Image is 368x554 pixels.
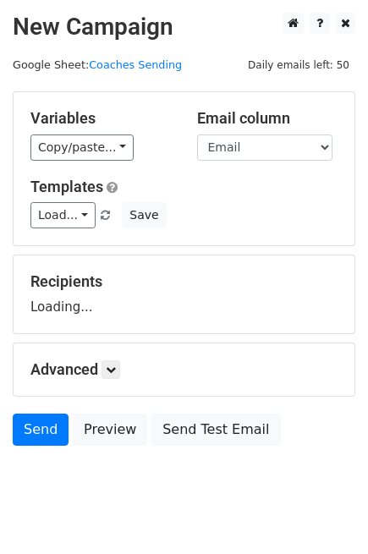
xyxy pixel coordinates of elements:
[30,272,338,291] h5: Recipients
[89,58,182,71] a: Coaches Sending
[197,109,338,128] h5: Email column
[30,202,96,228] a: Load...
[30,360,338,379] h5: Advanced
[73,414,147,446] a: Preview
[30,178,103,195] a: Templates
[13,13,355,41] h2: New Campaign
[30,134,134,161] a: Copy/paste...
[151,414,280,446] a: Send Test Email
[13,58,182,71] small: Google Sheet:
[30,272,338,316] div: Loading...
[13,414,69,446] a: Send
[242,58,355,71] a: Daily emails left: 50
[122,202,166,228] button: Save
[242,56,355,74] span: Daily emails left: 50
[30,109,172,128] h5: Variables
